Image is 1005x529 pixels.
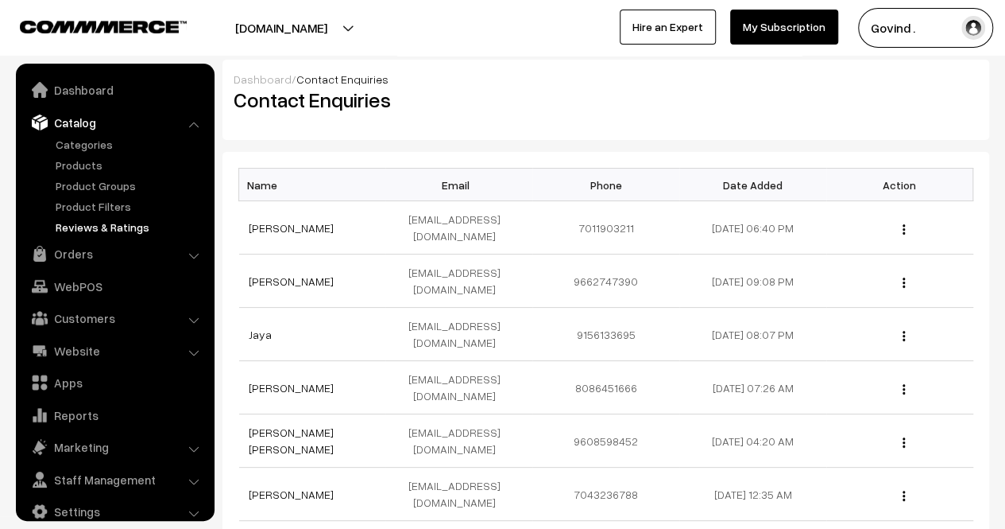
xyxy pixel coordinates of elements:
td: [EMAIL_ADDRESS][DOMAIN_NAME] [385,414,532,468]
a: Product Filters [52,198,209,215]
td: [EMAIL_ADDRESS][DOMAIN_NAME] [385,308,532,361]
a: Hire an Expert [620,10,716,45]
a: COMMMERCE [20,16,159,35]
td: 7011903211 [532,201,679,255]
span: Contact Enquiries [296,72,388,86]
td: [DATE] 06:40 PM [679,201,826,255]
td: [DATE] 04:20 AM [679,414,826,468]
a: Reviews & Ratings [52,219,209,235]
a: Staff Management [20,465,209,494]
img: Menu [903,491,905,501]
a: [PERSON_NAME] [249,381,334,395]
td: 8086451666 [532,361,679,414]
a: WebPOS [20,272,209,301]
a: Catalog [20,108,209,137]
td: [DATE] 09:08 PM [679,255,826,308]
a: Dashboard [234,72,292,86]
img: Menu [903,224,905,235]
a: [PERSON_NAME] [249,488,334,501]
img: Menu [903,331,905,341]
img: Menu [903,384,905,395]
h2: Contact Enquiries [234,88,594,112]
td: [EMAIL_ADDRESS][DOMAIN_NAME] [385,255,532,308]
button: Govind . [858,8,993,48]
a: Reports [20,401,209,430]
a: Website [20,336,209,365]
th: Email [385,169,532,201]
a: [PERSON_NAME] [249,274,334,288]
a: Marketing [20,433,209,461]
td: [DATE] 07:26 AM [679,361,826,414]
th: Action [826,169,973,201]
a: Orders [20,239,209,268]
a: Jaya [249,328,272,341]
a: Product Groups [52,177,209,194]
a: [PERSON_NAME] [PERSON_NAME] [249,426,334,456]
td: [EMAIL_ADDRESS][DOMAIN_NAME] [385,468,532,521]
th: Name [239,169,386,201]
td: [DATE] 08:07 PM [679,308,826,361]
img: COMMMERCE [20,21,187,33]
button: [DOMAIN_NAME] [180,8,383,48]
a: Customers [20,304,209,333]
a: Settings [20,497,209,526]
img: Menu [903,278,905,288]
td: 9156133695 [532,308,679,361]
a: Categories [52,136,209,153]
a: Apps [20,368,209,397]
td: 7043236788 [532,468,679,521]
td: [EMAIL_ADDRESS][DOMAIN_NAME] [385,361,532,414]
td: 9608598452 [532,414,679,468]
td: 9662747390 [532,255,679,308]
img: Menu [903,438,905,448]
div: / [234,71,978,88]
a: My Subscription [730,10,838,45]
th: Date Added [679,169,826,201]
a: [PERSON_NAME] [249,221,334,235]
td: [EMAIL_ADDRESS][DOMAIN_NAME] [385,201,532,255]
a: Products [52,157,209,173]
th: Phone [532,169,679,201]
td: [DATE] 12:35 AM [679,468,826,521]
a: Dashboard [20,76,209,104]
img: user [961,16,985,40]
